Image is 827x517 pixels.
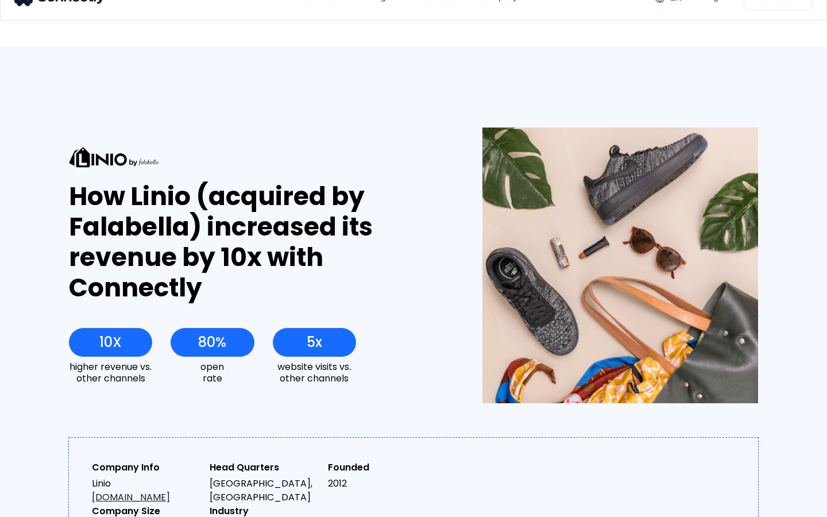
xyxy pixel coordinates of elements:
div: Linio [92,477,200,504]
div: website visits vs. other channels [273,361,356,383]
div: higher revenue vs. other channels [69,361,152,383]
div: 2012 [328,477,436,491]
div: 5x [307,334,322,350]
div: Founded [328,461,436,474]
div: open rate [171,361,254,383]
div: Head Quarters [210,461,318,474]
div: 80% [198,334,226,350]
ul: Language list [23,497,69,513]
aside: Language selected: English [11,497,69,513]
div: Company Info [92,461,200,474]
a: [DOMAIN_NAME] [92,491,170,504]
div: How Linio (acquired by Falabella) increased its revenue by 10x with Connectly [69,182,440,303]
div: [GEOGRAPHIC_DATA], [GEOGRAPHIC_DATA] [210,477,318,504]
div: 10X [99,334,122,350]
